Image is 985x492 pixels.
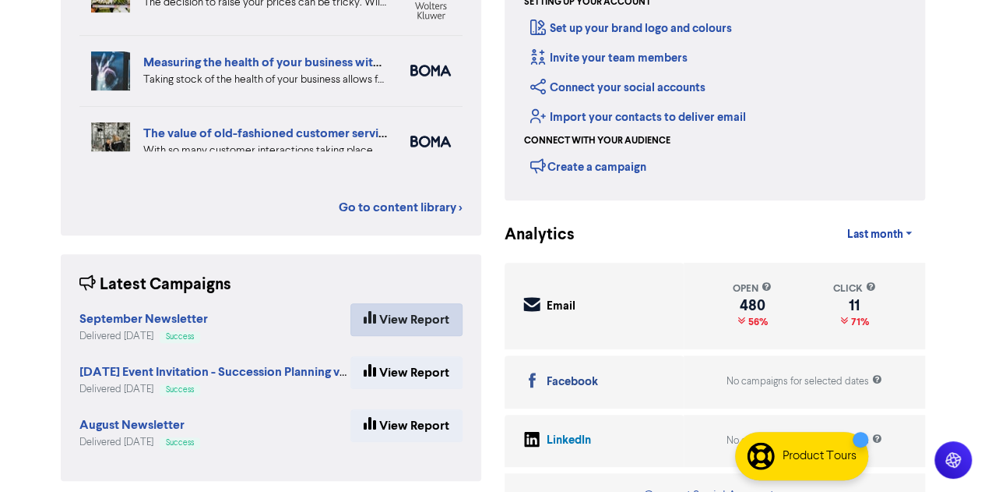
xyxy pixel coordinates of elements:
[530,154,646,178] div: Create a campaign
[143,55,464,70] a: Measuring the health of your business with ratio measures
[733,281,772,296] div: open
[143,143,387,159] div: With so many customer interactions taking place online, your online customer service has to be fi...
[726,434,882,448] div: No campaigns for selected dates
[143,72,387,88] div: Taking stock of the health of your business allows for more effective planning, early warning abo...
[79,419,185,432] a: August Newsletter
[530,21,732,36] a: Set up your brand logo and colours
[79,273,231,297] div: Latest Campaigns
[350,356,463,389] a: View Report
[505,223,555,247] div: Analytics
[847,316,868,328] span: 71%
[143,126,508,141] a: The value of old-fashioned customer service: getting data insights
[530,110,746,125] a: Import your contacts to deliver email
[350,303,463,336] a: View Report
[832,281,875,296] div: click
[79,417,185,433] strong: August Newsletter
[907,417,985,492] iframe: Chat Widget
[79,382,350,397] div: Delivered [DATE]
[79,366,419,379] a: [DATE] Event Invitation - Succession Planning v2 (Duplicated)
[530,51,688,65] a: Invite your team members
[79,435,200,450] div: Delivered [DATE]
[410,136,451,147] img: boma
[166,386,194,394] span: Success
[79,311,208,327] strong: September Newsletter
[79,329,208,344] div: Delivered [DATE]
[733,299,772,312] div: 480
[834,219,924,250] a: Last month
[339,198,463,217] a: Go to content library >
[166,439,194,447] span: Success
[726,374,882,389] div: No campaigns for selected dates
[524,134,670,148] div: Connect with your audience
[547,298,575,316] div: Email
[166,333,194,341] span: Success
[832,299,875,312] div: 11
[846,228,902,242] span: Last month
[547,373,598,391] div: Facebook
[547,432,591,450] div: LinkedIn
[79,364,419,380] strong: [DATE] Event Invitation - Succession Planning v2 (Duplicated)
[79,313,208,326] a: September Newsletter
[745,316,768,328] span: 56%
[530,80,705,95] a: Connect your social accounts
[410,65,451,76] img: boma_accounting
[350,409,463,442] a: View Report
